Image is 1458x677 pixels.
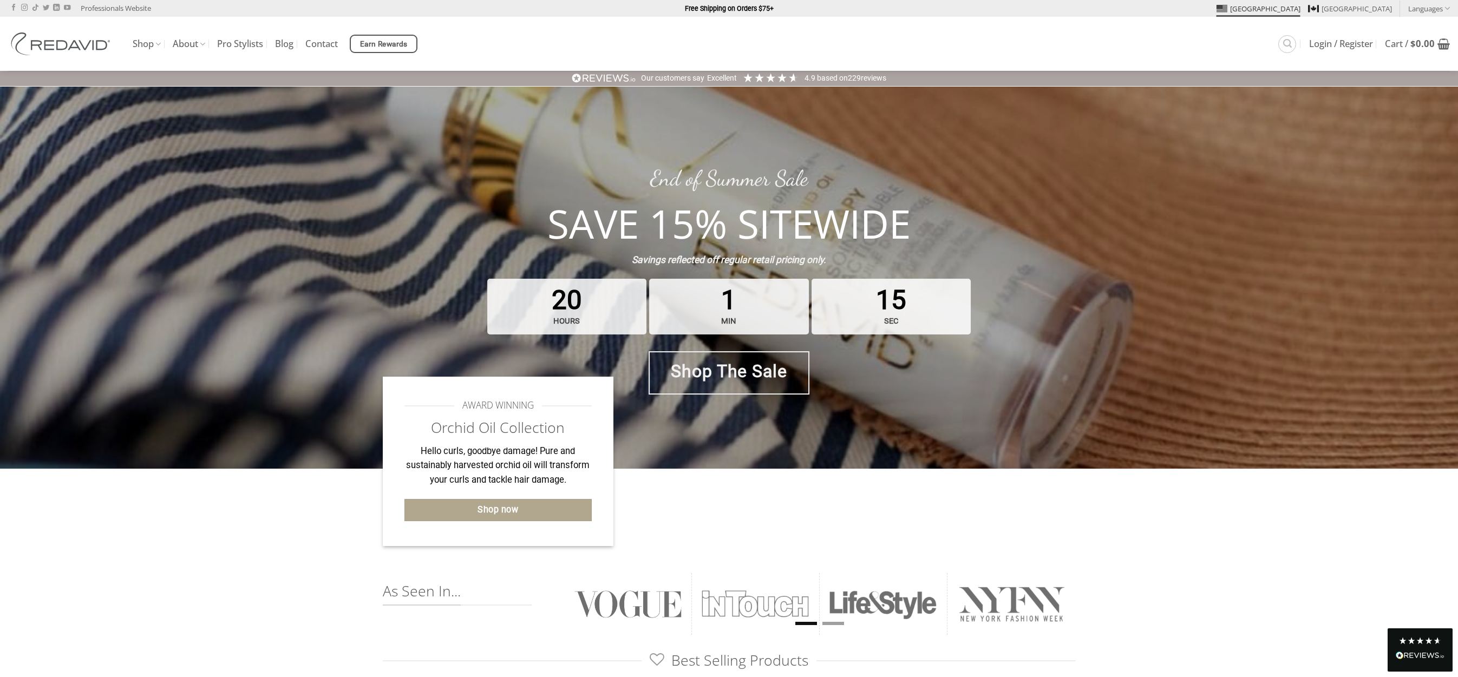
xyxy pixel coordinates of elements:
[1278,35,1296,53] a: Search
[462,398,534,413] span: AWARD WINNING
[1308,1,1392,17] a: [GEOGRAPHIC_DATA]
[487,279,647,334] span: 20
[650,165,808,191] a: End of Summer Sale
[707,73,737,84] div: Excellent
[43,4,49,12] a: Follow on Twitter
[812,279,971,334] span: 15
[650,651,808,670] span: Best Selling Products
[1410,37,1416,50] span: $
[173,34,205,55] a: About
[10,4,17,12] a: Follow on Facebook
[305,34,338,54] a: Contact
[795,622,817,625] li: Page dot 1
[848,74,861,82] span: 229
[8,32,116,55] img: REDAVID Salon Products | United States
[53,4,60,12] a: Follow on LinkedIn
[1408,1,1450,16] a: Languages
[64,4,70,12] a: Follow on YouTube
[360,38,408,50] span: Earn Rewards
[21,4,28,12] a: Follow on Instagram
[817,74,848,82] span: Based on
[547,196,911,250] strong: SAVE 15% SITEWIDE
[1410,37,1435,50] bdi: 0.00
[805,74,817,82] span: 4.9
[404,418,592,437] h2: Orchid Oil Collection
[32,4,38,12] a: Follow on TikTok
[572,73,636,83] img: REVIEWS.io
[1309,40,1373,48] span: Login / Register
[1385,32,1450,56] a: View cart
[649,351,809,395] a: Shop The Sale
[1396,649,1444,663] div: Read All Reviews
[133,34,161,55] a: Shop
[814,311,969,332] strong: sec
[275,34,293,54] a: Blog
[1388,628,1453,672] div: Read All Reviews
[742,72,799,83] div: 4.91 Stars
[1309,34,1373,54] a: Login / Register
[350,35,417,53] a: Earn Rewards
[489,311,644,332] strong: hours
[671,358,787,385] span: Shop The Sale
[632,254,826,265] strong: Savings reflected off regular retail pricing only.
[1398,636,1442,645] div: 4.8 Stars
[217,34,263,54] a: Pro Stylists
[383,582,461,606] span: As Seen In...
[861,74,886,82] span: reviews
[404,444,592,488] p: Hello curls, goodbye damage! Pure and sustainably harvested orchid oil will transform your curls ...
[1396,652,1444,659] img: REVIEWS.io
[478,503,518,517] span: Shop now
[1217,1,1300,17] a: [GEOGRAPHIC_DATA]
[404,499,592,521] a: Shop now
[685,4,774,12] strong: Free Shipping on Orders $75+
[652,311,806,332] strong: min
[641,73,704,84] div: Our customers say
[822,622,844,625] li: Page dot 2
[1385,40,1435,48] span: Cart /
[649,279,809,334] span: 1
